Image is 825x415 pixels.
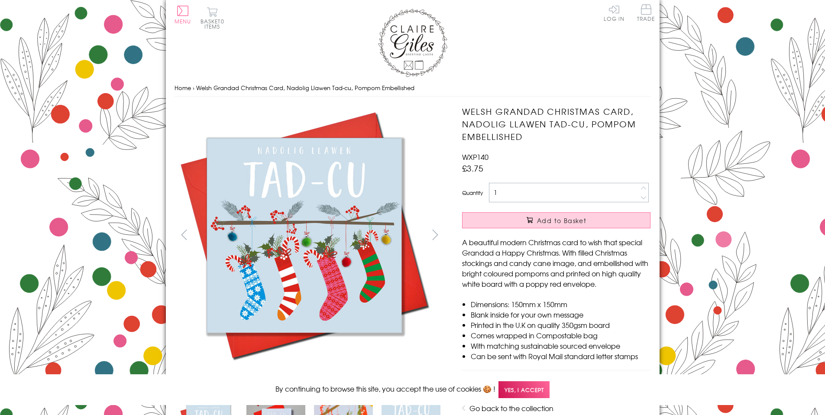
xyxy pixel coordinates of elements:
[537,216,586,225] span: Add to Basket
[471,340,650,351] li: With matching sustainable sourced envelope
[471,351,650,361] li: Can be sent with Royal Mail standard letter stamps
[201,7,224,29] button: Basket0 items
[637,4,655,21] span: Trade
[471,330,650,340] li: Comes wrapped in Compostable bag
[498,381,550,398] span: Yes, I accept
[471,299,650,309] li: Dimensions: 150mm x 150mm
[445,105,705,313] img: Welsh Grandad Christmas Card, Nadolig Llawen Tad-cu, Pompom Embellished
[175,79,651,97] nav: breadcrumbs
[378,9,447,77] img: Claire Giles Greetings Cards
[462,152,489,162] span: WXP140
[204,17,224,30] span: 0 items
[175,225,194,244] button: prev
[471,320,650,330] li: Printed in the U.K on quality 350gsm board
[462,189,483,197] label: Quantity
[604,4,624,21] a: Log In
[193,84,194,92] span: ›
[471,309,650,320] li: Blank inside for your own message
[174,105,434,365] img: Welsh Grandad Christmas Card, Nadolig Llawen Tad-cu, Pompom Embellished
[462,105,650,143] h1: Welsh Grandad Christmas Card, Nadolig Llawen Tad-cu, Pompom Embellished
[175,6,191,24] button: Menu
[637,4,655,23] a: Trade
[175,17,191,25] span: Menu
[469,403,553,413] a: Go back to the collection
[462,237,650,289] p: A beautiful modern Christmas card to wish that special Grandad a Happy Christmas. With filled Chr...
[425,225,445,244] button: next
[462,212,650,228] button: Add to Basket
[196,84,414,92] span: Welsh Grandad Christmas Card, Nadolig Llawen Tad-cu, Pompom Embellished
[175,84,191,92] a: Home
[462,162,483,174] span: £3.75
